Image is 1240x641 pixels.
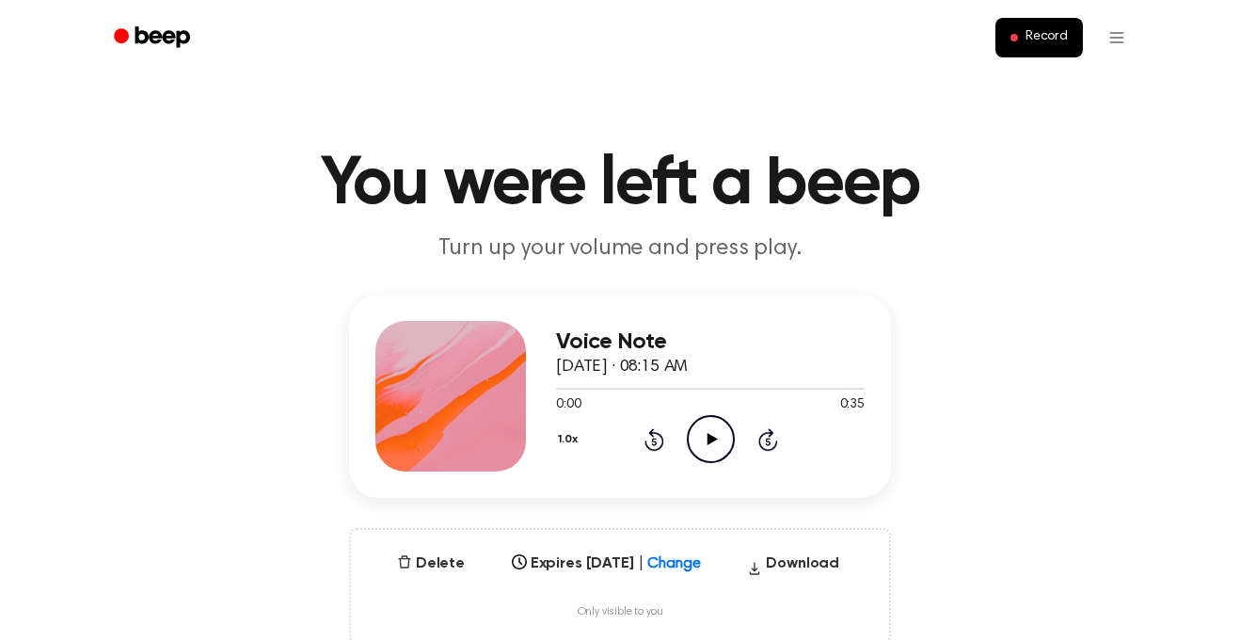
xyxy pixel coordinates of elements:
[138,151,1102,218] h1: You were left a beep
[259,233,981,264] p: Turn up your volume and press play.
[995,18,1083,57] button: Record
[556,395,580,415] span: 0:00
[578,605,663,619] span: Only visible to you
[556,359,688,376] span: [DATE] · 08:15 AM
[739,553,847,583] button: Download
[1094,15,1139,60] button: Open menu
[101,20,207,56] a: Beep
[1025,29,1068,46] span: Record
[556,424,584,456] button: 1.0x
[556,329,865,355] h3: Voice Note
[389,553,472,575] button: Delete
[840,395,865,415] span: 0:35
